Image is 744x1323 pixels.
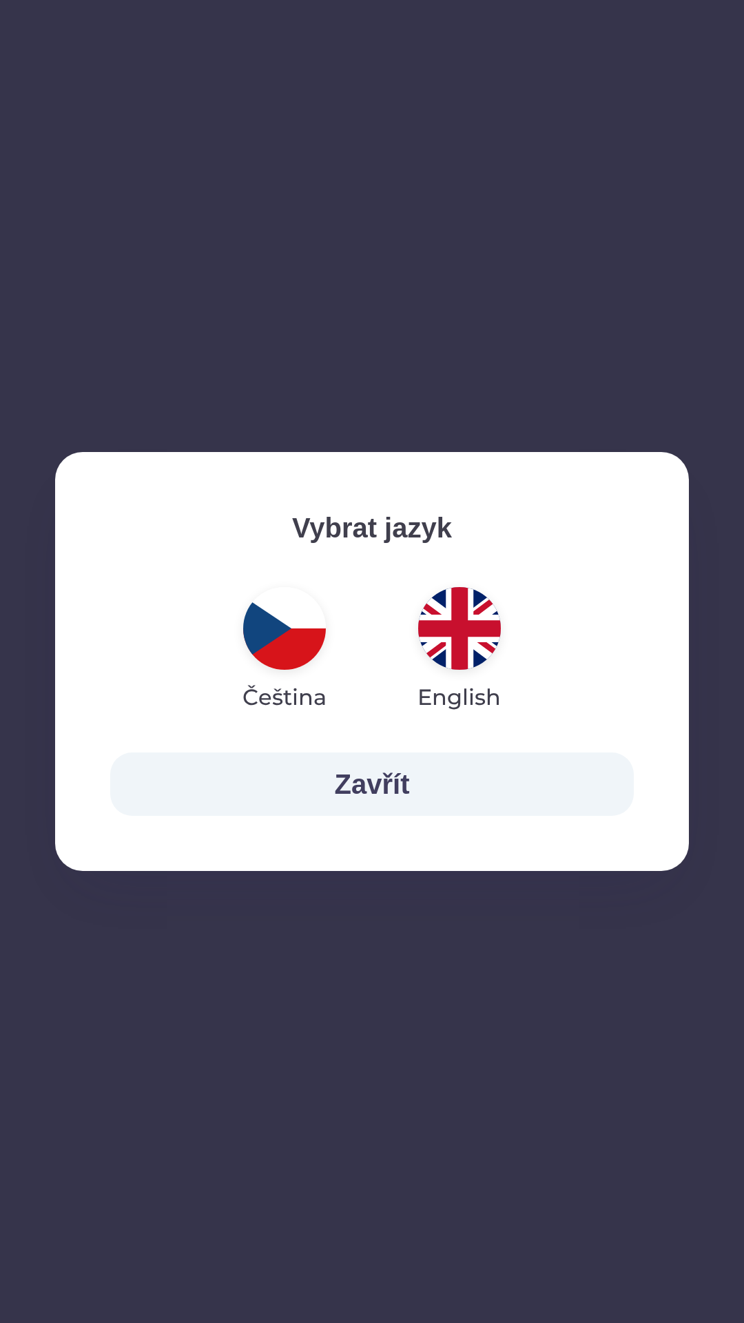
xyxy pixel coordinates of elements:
[209,576,360,725] button: Čeština
[384,576,534,725] button: English
[110,507,634,548] p: Vybrat jazyk
[417,681,501,714] p: English
[110,752,634,816] button: Zavřít
[418,587,501,670] img: en flag
[243,587,326,670] img: cs flag
[242,681,327,714] p: Čeština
